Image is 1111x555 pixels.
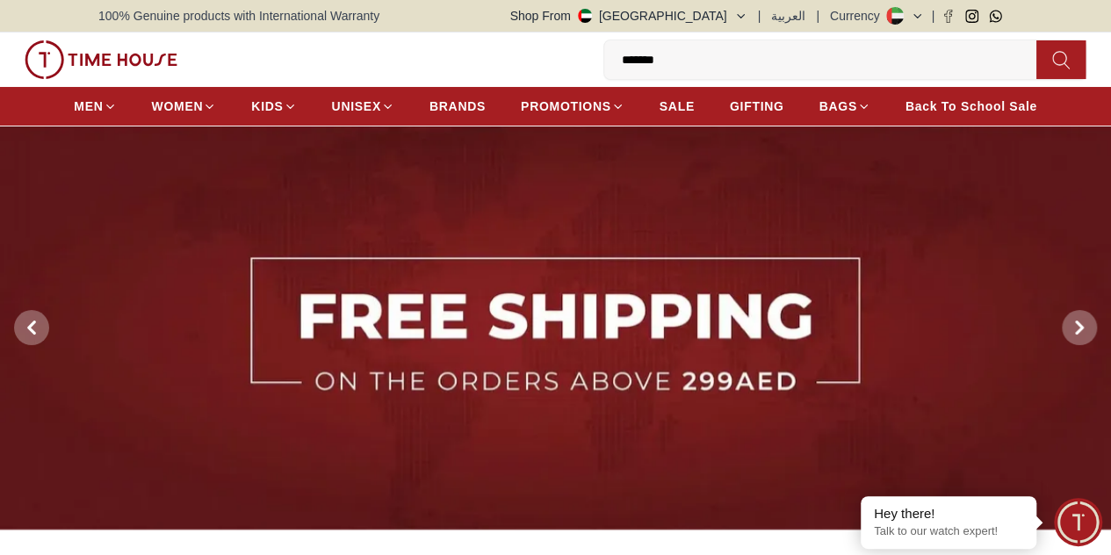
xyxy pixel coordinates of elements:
[152,97,204,115] span: WOMEN
[25,40,177,79] img: ...
[1054,498,1102,546] div: Chat Widget
[521,97,611,115] span: PROMOTIONS
[74,90,116,122] a: MEN
[730,90,784,122] a: GIFTING
[771,7,805,25] button: العربية
[905,97,1037,115] span: Back To School Sale
[332,97,381,115] span: UNISEX
[989,10,1002,23] a: Whatsapp
[965,10,978,23] a: Instagram
[905,90,1037,122] a: Back To School Sale
[74,97,103,115] span: MEN
[874,524,1023,539] p: Talk to our watch expert!
[660,97,695,115] span: SALE
[816,7,819,25] span: |
[429,97,486,115] span: BRANDS
[874,505,1023,523] div: Hey there!
[758,7,761,25] span: |
[251,97,283,115] span: KIDS
[152,90,217,122] a: WOMEN
[730,97,784,115] span: GIFTING
[941,10,955,23] a: Facebook
[819,90,869,122] a: BAGS
[931,7,934,25] span: |
[830,7,887,25] div: Currency
[510,7,747,25] button: Shop From[GEOGRAPHIC_DATA]
[819,97,856,115] span: BAGS
[521,90,624,122] a: PROMOTIONS
[98,7,379,25] span: 100% Genuine products with International Warranty
[332,90,394,122] a: UNISEX
[429,90,486,122] a: BRANDS
[578,9,592,23] img: United Arab Emirates
[251,90,296,122] a: KIDS
[660,90,695,122] a: SALE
